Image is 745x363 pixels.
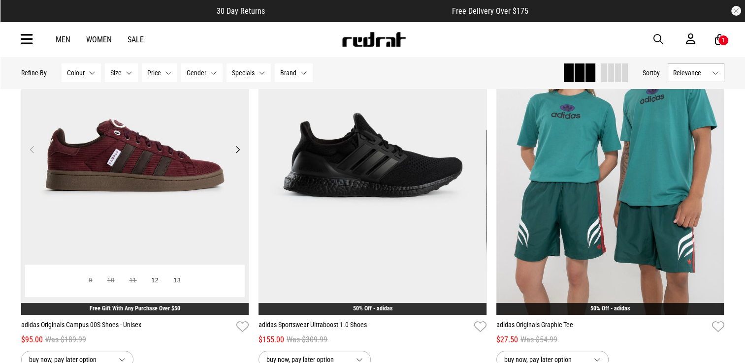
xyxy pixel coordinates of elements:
span: Specials [232,69,255,77]
a: adidas Originals Campus 00S Shoes - Unisex [21,320,233,334]
a: Women [86,35,112,44]
a: 50% Off - adidas [590,305,630,312]
span: Brand [280,69,296,77]
button: Brand [275,63,313,82]
button: Colour [62,63,101,82]
span: Free Delivery Over $175 [452,6,528,16]
button: Price [142,63,177,82]
span: $95.00 [21,334,43,346]
a: 1 [715,34,724,45]
button: Specials [227,63,271,82]
span: Gender [187,69,206,77]
button: Relevance [668,63,724,82]
a: Men [56,35,70,44]
button: Next [231,144,244,155]
span: $27.50 [496,334,518,346]
span: Relevance [673,69,708,77]
span: Was $189.99 [45,334,86,346]
span: Price [147,69,161,77]
span: 30 Day Returns [217,6,265,16]
div: 1 [722,37,725,44]
button: Size [105,63,138,82]
a: Free Gift With Any Purchase Over $50 [90,305,180,312]
span: by [653,69,660,77]
img: Redrat logo [341,32,406,47]
a: adidas Originals Graphic Tee [496,320,708,334]
span: Was $54.99 [520,334,557,346]
button: 9 [81,272,99,290]
iframe: Customer reviews powered by Trustpilot [285,6,432,16]
span: $155.00 [259,334,284,346]
span: Was $309.99 [287,334,327,346]
button: 11 [122,272,144,290]
p: Refine By [21,69,47,77]
button: 13 [166,272,189,290]
button: 12 [144,272,166,290]
button: Sortby [643,67,660,79]
span: Size [110,69,122,77]
span: Colour [67,69,85,77]
a: 50% Off - adidas [353,305,392,312]
a: adidas Sportswear Ultraboost 1.0 Shoes [259,320,470,334]
button: 10 [100,272,122,290]
button: Previous [26,144,38,155]
button: Open LiveChat chat widget [8,4,37,33]
button: Gender [181,63,223,82]
a: Sale [128,35,144,44]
